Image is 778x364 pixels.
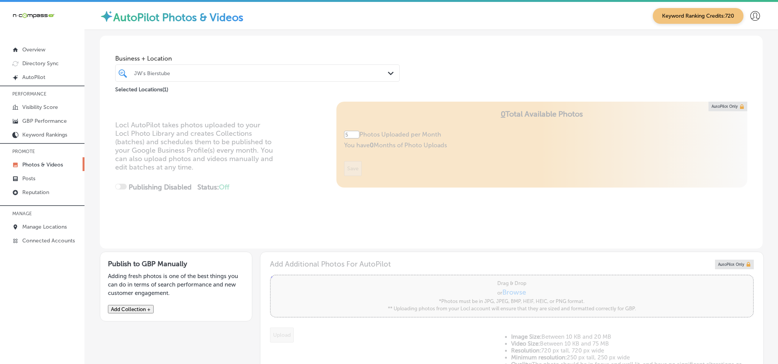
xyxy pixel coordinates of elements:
[22,118,67,124] p: GBP Performance
[115,83,168,93] p: Selected Locations ( 1 )
[22,224,67,230] p: Manage Locations
[22,46,45,53] p: Overview
[100,10,113,23] img: autopilot-icon
[22,74,45,81] p: AutoPilot
[22,189,49,196] p: Reputation
[653,8,743,24] span: Keyword Ranking Credits: 720
[22,175,35,182] p: Posts
[22,132,67,138] p: Keyword Rankings
[134,70,389,76] div: JW's Bierstube
[12,12,55,19] img: 660ab0bf-5cc7-4cb8-ba1c-48b5ae0f18e60NCTV_CLogo_TV_Black_-500x88.png
[113,11,243,24] label: AutoPilot Photos & Videos
[22,237,75,244] p: Connected Accounts
[108,260,244,268] h3: Publish to GBP Manually
[22,161,63,168] p: Photos & Videos
[22,104,58,110] p: Visibility Score
[22,60,59,67] p: Directory Sync
[108,272,244,297] p: Adding fresh photos is one of the best things you can do in terms of search performance and new c...
[108,305,154,313] button: Add Collection +
[115,55,400,62] span: Business + Location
